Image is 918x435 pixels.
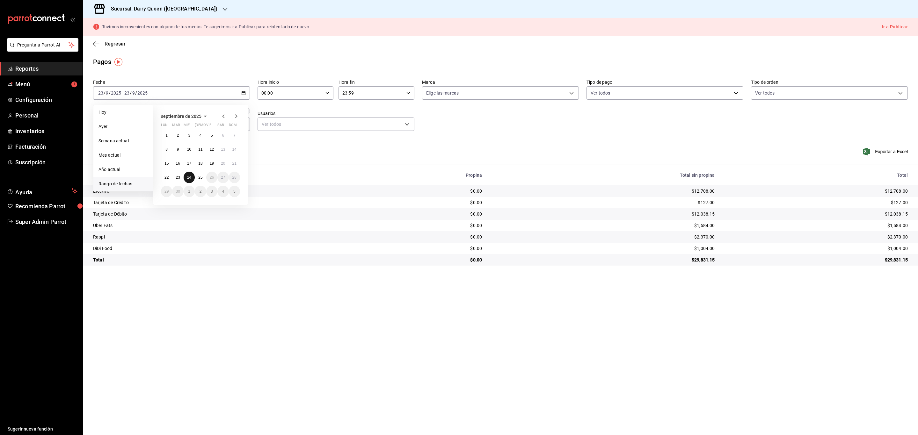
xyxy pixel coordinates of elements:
[15,158,77,167] span: Suscripción
[17,42,69,48] span: Pregunta a Parrot AI
[206,144,217,155] button: 12 de septiembre de 2025
[200,133,202,138] abbr: 4 de septiembre de 2025
[492,245,715,252] div: $1,004.00
[187,161,191,166] abbr: 17 de septiembre de 2025
[339,80,414,84] label: Hora fin
[15,187,69,195] span: Ayuda
[356,257,482,263] div: $0.00
[70,17,75,22] button: open_drawer_menu
[98,166,148,173] span: Año actual
[195,144,206,155] button: 11 de septiembre de 2025
[187,147,191,152] abbr: 10 de septiembre de 2025
[426,90,459,96] span: Elige las marcas
[172,186,183,197] button: 30 de septiembre de 2025
[177,133,179,138] abbr: 2 de septiembre de 2025
[184,172,195,183] button: 24 de septiembre de 2025
[210,147,214,152] abbr: 12 de septiembre de 2025
[492,222,715,229] div: $1,584.00
[98,138,148,144] span: Semana actual
[229,186,240,197] button: 5 de octubre de 2025
[161,130,172,141] button: 1 de septiembre de 2025
[258,80,333,84] label: Hora inicio
[725,222,908,229] div: $1,584.00
[4,46,78,53] a: Pregunta a Parrot AI
[725,173,908,178] div: Total
[206,130,217,141] button: 5 de septiembre de 2025
[217,172,229,183] button: 27 de septiembre de 2025
[15,202,77,210] span: Recomienda Parrot
[195,172,206,183] button: 25 de septiembre de 2025
[15,127,77,135] span: Inventarios
[164,161,169,166] abbr: 15 de septiembre de 2025
[93,234,346,240] div: Rappi
[232,147,237,152] abbr: 14 de septiembre de 2025
[725,234,908,240] div: $2,370.00
[106,5,217,13] h3: Sucursal: Dairy Queen ([GEOGRAPHIC_DATA])
[206,172,217,183] button: 26 de septiembre de 2025
[104,90,106,96] span: /
[161,172,172,183] button: 22 de septiembre de 2025
[492,257,715,263] div: $29,831.15
[98,90,104,96] input: --
[195,123,232,130] abbr: jueves
[135,90,137,96] span: /
[198,161,202,166] abbr: 18 de septiembre de 2025
[229,144,240,155] button: 14 de septiembre de 2025
[229,158,240,169] button: 21 de septiembre de 2025
[15,80,77,89] span: Menú
[492,211,715,217] div: $12,038.15
[161,158,172,169] button: 15 de septiembre de 2025
[184,144,195,155] button: 10 de septiembre de 2025
[882,23,908,31] button: Ir a Publicar
[751,80,908,84] label: Tipo de orden
[422,80,579,84] label: Marca
[198,147,202,152] abbr: 11 de septiembre de 2025
[8,426,77,432] span: Sugerir nueva función
[176,175,180,180] abbr: 23 de septiembre de 2025
[105,41,126,47] span: Regresar
[98,123,148,130] span: Ayer
[130,90,132,96] span: /
[172,130,183,141] button: 2 de septiembre de 2025
[725,245,908,252] div: $1,004.00
[184,186,195,197] button: 1 de octubre de 2025
[206,186,217,197] button: 3 de octubre de 2025
[93,222,346,229] div: Uber Eats
[217,186,229,197] button: 4 de octubre de 2025
[229,123,237,130] abbr: domingo
[176,161,180,166] abbr: 16 de septiembre de 2025
[492,234,715,240] div: $2,370.00
[206,158,217,169] button: 19 de septiembre de 2025
[165,147,168,152] abbr: 8 de septiembre de 2025
[15,217,77,226] span: Super Admin Parrot
[356,211,482,217] div: $0.00
[233,133,236,138] abbr: 7 de septiembre de 2025
[211,189,213,194] abbr: 3 de octubre de 2025
[217,144,229,155] button: 13 de septiembre de 2025
[492,199,715,206] div: $127.00
[221,147,225,152] abbr: 13 de septiembre de 2025
[200,189,202,194] abbr: 2 de octubre de 2025
[109,90,111,96] span: /
[122,90,123,96] span: -
[195,158,206,169] button: 18 de septiembre de 2025
[93,211,346,217] div: Tarjeta de Débito
[864,148,908,155] button: Exportar a Excel
[161,112,209,120] button: septiembre de 2025
[221,175,225,180] abbr: 27 de septiembre de 2025
[106,90,109,96] input: --
[232,161,237,166] abbr: 21 de septiembre de 2025
[258,118,414,131] div: Ver todos
[210,161,214,166] abbr: 19 de septiembre de 2025
[232,175,237,180] abbr: 28 de septiembre de 2025
[172,123,180,130] abbr: martes
[356,222,482,229] div: $0.00
[188,133,190,138] abbr: 3 de septiembre de 2025
[93,41,126,47] button: Regresar
[211,133,213,138] abbr: 5 de septiembre de 2025
[356,234,482,240] div: $0.00
[725,188,908,194] div: $12,708.00
[102,25,310,29] p: Tuvimos inconvenientes con alguno de tus menús. Te sugerimos ir a Publicar para reintentarlo de n...
[172,144,183,155] button: 9 de septiembre de 2025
